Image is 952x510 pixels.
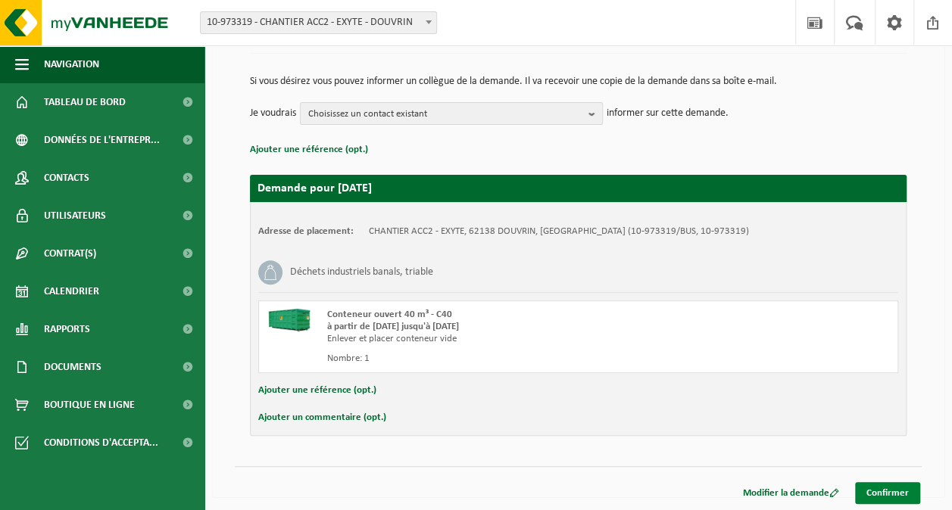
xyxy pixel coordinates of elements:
[201,12,436,33] span: 10-973319 - CHANTIER ACC2 - EXYTE - DOUVRIN
[44,348,101,386] span: Documents
[369,225,749,238] td: CHANTIER ACC2 - EXYTE, 62138 DOUVRIN, [GEOGRAPHIC_DATA] (10-973319/BUS, 10-973319)
[44,197,106,235] span: Utilisateurs
[308,103,582,126] span: Choisissez un contact existant
[327,309,452,319] span: Conteneur ouvert 40 m³ - C40
[250,102,296,125] p: Je voudrais
[327,353,639,365] div: Nombre: 1
[250,76,907,87] p: Si vous désirez vous pouvez informer un collègue de la demande. Il va recevoir une copie de la de...
[855,482,920,504] a: Confirmer
[300,102,603,125] button: Choisissez un contact existant
[607,102,729,125] p: informer sur cette demande.
[44,235,96,272] span: Contrat(s)
[44,272,99,310] span: Calendrier
[200,11,437,34] span: 10-973319 - CHANTIER ACC2 - EXYTE - DOUVRIN
[290,260,433,285] h3: Déchets industriels banals, triable
[44,45,99,83] span: Navigation
[732,482,851,504] a: Modifier la demande
[44,424,158,462] span: Conditions d'accepta...
[258,226,354,236] strong: Adresse de placement:
[44,121,160,159] span: Données de l'entrepr...
[258,182,372,194] strong: Demande pour [DATE]
[258,381,376,400] button: Ajouter une référence (opt.)
[267,309,312,331] img: HK-XC-40-GN-00.png
[44,386,135,424] span: Boutique en ligne
[250,140,368,160] button: Ajouter une référence (opt.)
[258,408,386,428] button: Ajouter un commentaire (opt.)
[44,159,89,197] span: Contacts
[44,310,90,348] span: Rapports
[327,333,639,345] div: Enlever et placer conteneur vide
[327,322,459,331] strong: à partir de [DATE] jusqu'à [DATE]
[44,83,126,121] span: Tableau de bord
